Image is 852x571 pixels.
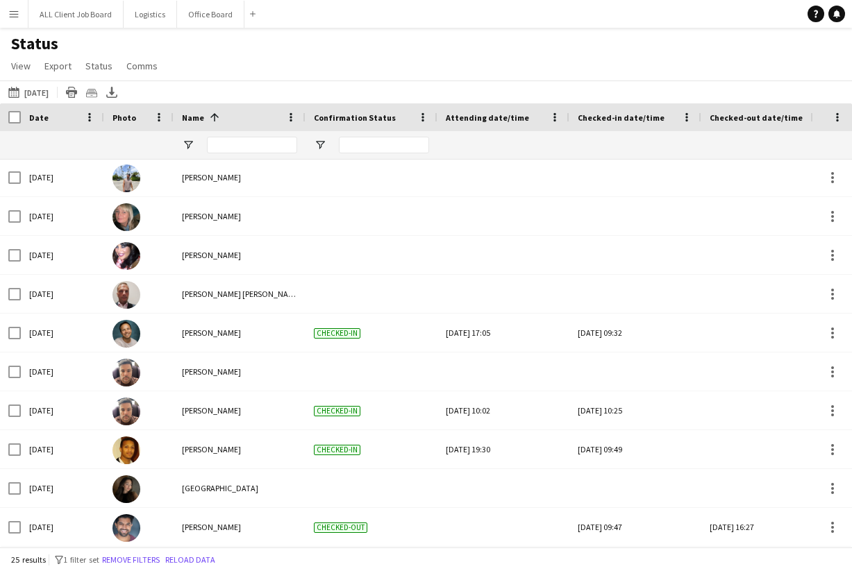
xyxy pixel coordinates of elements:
[21,236,104,274] div: [DATE]
[182,139,194,151] button: Open Filter Menu
[121,57,163,75] a: Comms
[21,391,104,429] div: [DATE]
[80,57,118,75] a: Status
[112,514,140,542] img: Tausif Patel
[112,436,140,464] img: Richard Lawrence
[446,430,561,468] div: [DATE] 19:30
[177,1,244,28] button: Office Board
[182,405,241,416] span: [PERSON_NAME]
[21,314,104,352] div: [DATE]
[21,158,104,196] div: [DATE]
[11,60,31,72] span: View
[44,60,72,72] span: Export
[182,522,241,532] span: [PERSON_NAME]
[182,250,241,260] span: [PERSON_NAME]
[124,1,177,28] button: Logistics
[578,391,693,429] div: [DATE] 10:25
[182,327,241,338] span: [PERSON_NAME]
[21,430,104,468] div: [DATE]
[112,203,140,231] img: Nicola Lewis
[112,359,140,386] img: Regis Grant
[710,508,825,546] div: [DATE] 16:27
[112,320,140,348] img: Raymond Bethley
[85,60,112,72] span: Status
[182,112,204,123] span: Name
[182,444,241,454] span: [PERSON_NAME]
[446,314,561,352] div: [DATE] 17:05
[21,469,104,507] div: [DATE]
[446,112,529,123] span: Attending date/time
[182,289,362,299] span: [PERSON_NAME] [PERSON_NAME] [PERSON_NAME]
[314,112,396,123] span: Confirmation Status
[578,314,693,352] div: [DATE] 09:32
[339,137,429,153] input: Confirmation Status Filter Input
[83,84,100,101] app-action-btn: Crew files as ZIP
[112,281,140,309] img: Philip JOHN Boyd Doherty
[446,391,561,429] div: [DATE] 10:02
[314,139,326,151] button: Open Filter Menu
[6,57,36,75] a: View
[314,328,360,339] span: Checked-in
[710,112,803,123] span: Checked-out date/time
[39,57,77,75] a: Export
[112,242,140,270] img: Nicola Smith
[126,60,158,72] span: Comms
[28,1,124,28] button: ALL Client Job Board
[112,398,140,425] img: Regis Grant
[182,211,241,221] span: [PERSON_NAME]
[182,483,258,493] span: [GEOGRAPHIC_DATA]
[21,508,104,546] div: [DATE]
[103,84,120,101] app-action-btn: Export XLSX
[182,172,241,182] span: [PERSON_NAME]
[21,352,104,391] div: [DATE]
[314,406,360,416] span: Checked-in
[314,445,360,455] span: Checked-in
[578,112,665,123] span: Checked-in date/time
[314,522,367,533] span: Checked-out
[207,137,297,153] input: Name Filter Input
[112,112,136,123] span: Photo
[112,475,140,503] img: sienna east
[162,552,218,568] button: Reload data
[182,366,241,377] span: [PERSON_NAME]
[21,197,104,235] div: [DATE]
[29,112,49,123] span: Date
[112,164,140,192] img: Navid Nasseri
[6,84,51,101] button: [DATE]
[578,508,693,546] div: [DATE] 09:47
[21,275,104,313] div: [DATE]
[63,84,80,101] app-action-btn: Print
[99,552,162,568] button: Remove filters
[578,430,693,468] div: [DATE] 09:49
[63,554,99,565] span: 1 filter set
